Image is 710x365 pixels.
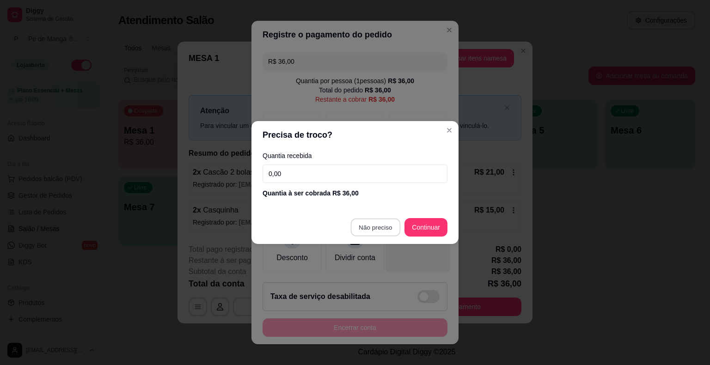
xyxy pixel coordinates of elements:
[263,189,447,198] div: Quantia à ser cobrada R$ 36,00
[251,121,459,149] header: Precisa de troco?
[350,219,400,237] button: Não preciso
[442,123,457,138] button: Close
[263,152,447,159] label: Quantia recebida
[404,218,447,237] button: Continuar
